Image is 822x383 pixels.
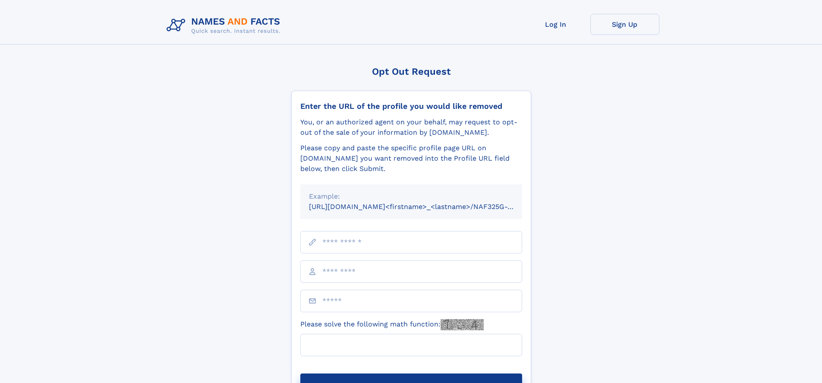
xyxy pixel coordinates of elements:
[300,143,522,174] div: Please copy and paste the specific profile page URL on [DOMAIN_NAME] you want removed into the Pr...
[291,66,531,77] div: Opt Out Request
[521,14,590,35] a: Log In
[309,191,513,202] div: Example:
[590,14,659,35] a: Sign Up
[163,14,287,37] img: Logo Names and Facts
[300,117,522,138] div: You, or an authorized agent on your behalf, may request to opt-out of the sale of your informatio...
[300,101,522,111] div: Enter the URL of the profile you would like removed
[300,319,484,330] label: Please solve the following math function:
[309,203,539,211] small: [URL][DOMAIN_NAME]<firstname>_<lastname>/NAF325G-xxxxxxxx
